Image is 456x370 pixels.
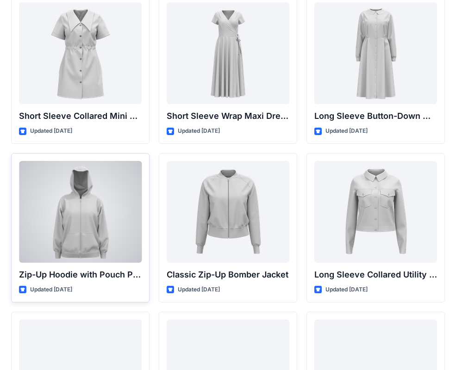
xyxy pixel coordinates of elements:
[314,268,437,281] p: Long Sleeve Collared Utility Jacket
[325,285,368,295] p: Updated [DATE]
[325,126,368,136] p: Updated [DATE]
[30,285,72,295] p: Updated [DATE]
[178,126,220,136] p: Updated [DATE]
[167,161,289,263] a: Classic Zip-Up Bomber Jacket
[314,161,437,263] a: Long Sleeve Collared Utility Jacket
[30,126,72,136] p: Updated [DATE]
[19,2,142,104] a: Short Sleeve Collared Mini Dress with Drawstring Waist
[167,110,289,123] p: Short Sleeve Wrap Maxi Dress
[19,268,142,281] p: Zip-Up Hoodie with Pouch Pockets
[19,161,142,263] a: Zip-Up Hoodie with Pouch Pockets
[314,2,437,104] a: Long Sleeve Button-Down Midi Dress
[19,110,142,123] p: Short Sleeve Collared Mini Dress with Drawstring Waist
[314,110,437,123] p: Long Sleeve Button-Down Midi Dress
[167,268,289,281] p: Classic Zip-Up Bomber Jacket
[178,285,220,295] p: Updated [DATE]
[167,2,289,104] a: Short Sleeve Wrap Maxi Dress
